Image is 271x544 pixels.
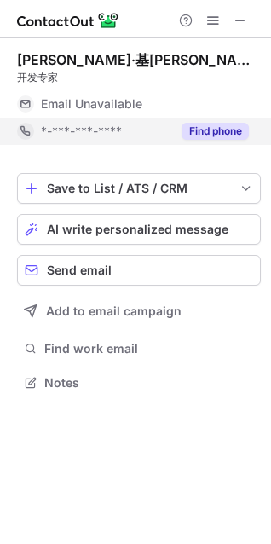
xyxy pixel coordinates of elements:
[17,371,261,395] button: Notes
[17,10,119,31] img: ContactOut v5.3.10
[44,375,254,391] span: Notes
[44,341,254,356] span: Find work email
[41,96,142,112] span: Email Unavailable
[17,70,261,85] div: 开发专家
[17,51,261,68] div: [PERSON_NAME]·基[PERSON_NAME]
[47,263,112,277] span: Send email
[17,173,261,204] button: save-profile-one-click
[47,182,231,195] div: Save to List / ATS / CRM
[17,337,261,361] button: Find work email
[46,304,182,318] span: Add to email campaign
[182,123,249,140] button: Reveal Button
[47,223,228,236] span: AI write personalized message
[17,214,261,245] button: AI write personalized message
[17,296,261,327] button: Add to email campaign
[17,255,261,286] button: Send email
